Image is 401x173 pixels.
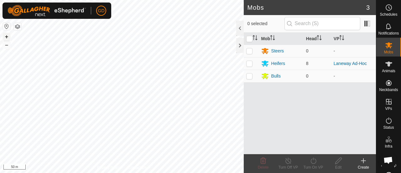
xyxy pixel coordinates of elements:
[271,48,284,54] div: Steers
[326,165,351,170] div: Edit
[381,163,396,167] span: Heatmap
[384,50,393,54] span: Mobs
[331,45,376,57] td: -
[380,13,397,16] span: Schedules
[128,165,146,170] a: Contact Us
[304,33,331,45] th: Head
[14,23,21,30] button: Map Layers
[301,165,326,170] div: Turn On VP
[378,31,399,35] span: Notifications
[271,73,281,79] div: Bulls
[258,165,269,170] span: Delete
[259,33,304,45] th: Mob
[284,17,360,30] input: Search (S)
[276,165,301,170] div: Turn Off VP
[98,8,105,14] span: GD
[331,33,376,45] th: VP
[8,5,86,16] img: Gallagher Logo
[270,36,275,41] p-sorticon: Activate to sort
[306,48,309,53] span: 0
[383,126,394,129] span: Status
[317,36,322,41] p-sorticon: Activate to sort
[247,20,284,27] span: 0 selected
[380,152,397,169] div: Open chat
[331,70,376,82] td: -
[247,4,366,11] h2: Mobs
[97,165,121,170] a: Privacy Policy
[253,36,258,41] p-sorticon: Activate to sort
[3,41,10,49] button: –
[306,73,309,78] span: 0
[366,3,370,12] span: 3
[306,61,309,66] span: 8
[334,61,367,66] a: Laneway Ad-Hoc
[3,33,10,41] button: +
[3,23,10,30] button: Reset Map
[271,60,285,67] div: Heifers
[339,36,344,41] p-sorticon: Activate to sort
[385,144,392,148] span: Infra
[379,88,398,92] span: Neckbands
[385,107,392,111] span: VPs
[382,69,395,73] span: Animals
[351,165,376,170] div: Create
